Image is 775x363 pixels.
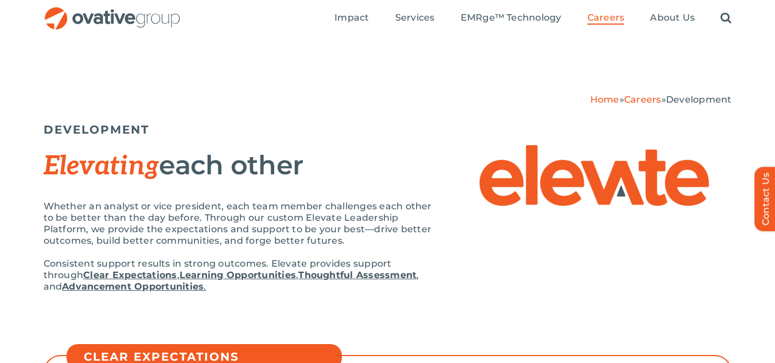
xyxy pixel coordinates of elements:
[44,258,434,292] p: Consistent support results in strong outcomes. Elevate provides support through
[83,270,177,280] a: Clear Expectations
[298,270,416,280] a: Thoughtful Assessment
[62,281,206,292] a: Advancement Opportunities.
[334,12,369,24] span: Impact
[177,270,180,280] span: ,
[590,94,732,105] span: » »
[650,12,695,25] a: About Us
[62,281,204,292] strong: Advancement Opportunities
[395,12,435,25] a: Services
[461,12,562,24] span: EMRge™ Technology
[44,150,159,182] span: Elevating
[44,6,181,17] a: OG_Full_horizontal_RGB
[44,270,419,292] span: , and
[666,94,732,105] span: Development
[334,12,369,25] a: Impact
[44,201,434,247] p: Whether an analyst or vice president, each team member challenges each other to be better than th...
[590,94,620,105] a: Home
[624,94,661,105] a: Careers
[296,270,298,280] span: ,
[587,12,625,24] span: Careers
[587,12,625,25] a: Careers
[721,12,731,25] a: Search
[650,12,695,24] span: About Us
[44,123,732,136] h5: DEVELOPMENT
[461,12,562,25] a: EMRge™ Technology
[44,151,434,181] h2: each other
[395,12,435,24] span: Services
[180,270,296,280] a: Learning Opportunities
[480,145,709,206] img: Elevate – Elevate Logo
